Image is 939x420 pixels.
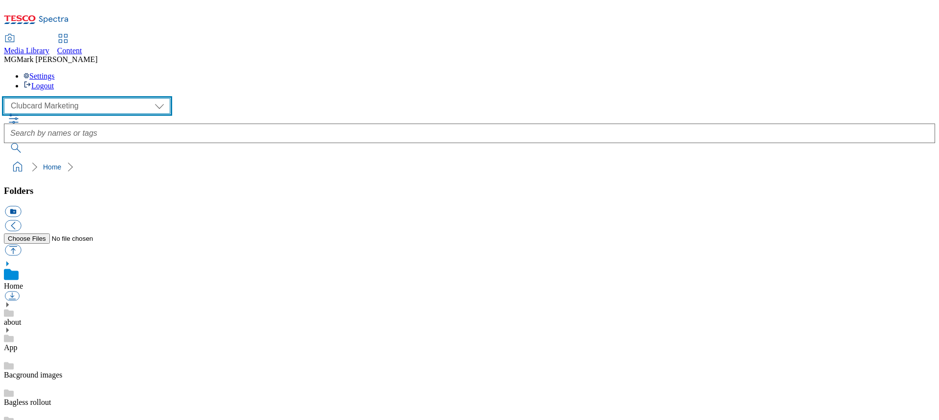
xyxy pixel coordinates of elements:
[4,318,22,326] a: about
[4,35,49,55] a: Media Library
[43,163,61,171] a: Home
[57,35,82,55] a: Content
[17,55,98,63] span: Mark [PERSON_NAME]
[4,186,935,196] h3: Folders
[4,124,935,143] input: Search by names or tags
[23,72,55,80] a: Settings
[4,46,49,55] span: Media Library
[4,158,935,176] nav: breadcrumb
[10,159,25,175] a: home
[4,343,18,352] a: App
[4,282,23,290] a: Home
[57,46,82,55] span: Content
[4,55,17,63] span: MG
[4,398,51,406] a: Bagless rollout
[4,371,63,379] a: Bacground images
[23,82,54,90] a: Logout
